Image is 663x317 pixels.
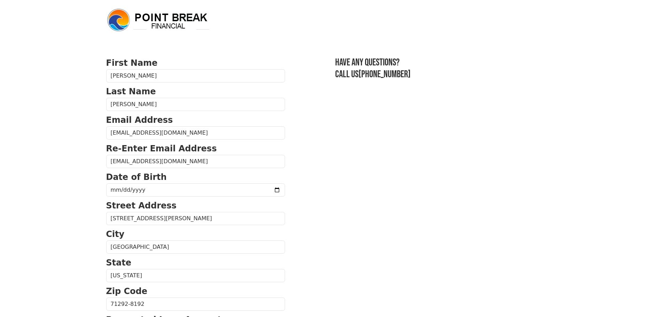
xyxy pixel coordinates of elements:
[335,57,557,69] h3: Have any questions?
[106,258,132,268] strong: State
[106,126,285,140] input: Email Address
[106,212,285,225] input: Street Address
[106,8,211,33] img: logo.png
[106,229,125,239] strong: City
[106,144,217,153] strong: Re-Enter Email Address
[106,58,158,68] strong: First Name
[106,201,177,211] strong: Street Address
[106,172,167,182] strong: Date of Birth
[106,98,285,111] input: Last Name
[106,87,156,96] strong: Last Name
[106,240,285,254] input: City
[106,69,285,82] input: First Name
[106,115,173,125] strong: Email Address
[335,69,557,80] h3: Call us
[106,286,148,296] strong: Zip Code
[106,155,285,168] input: Re-Enter Email Address
[358,69,411,80] a: [PHONE_NUMBER]
[106,298,285,311] input: Zip Code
